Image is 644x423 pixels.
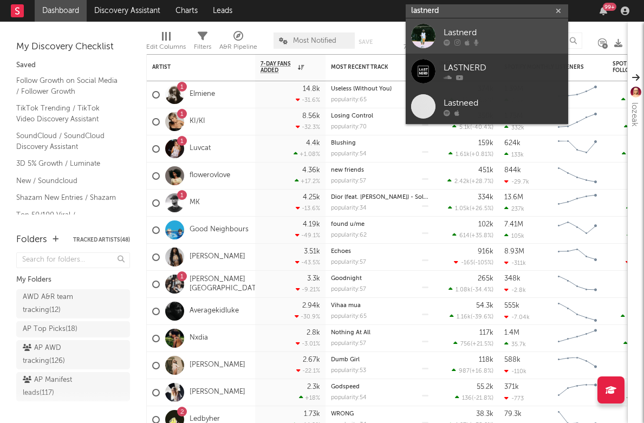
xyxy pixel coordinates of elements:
div: -22.1 % [296,367,320,374]
div: Echoes [331,249,428,255]
div: 916k [478,248,493,255]
div: -49.1 % [295,232,320,239]
a: KI/KI [190,117,205,126]
div: popularity: 34 [331,205,367,211]
div: LASTNERD [444,61,563,74]
div: 265k [478,275,493,282]
span: +16.8 % [471,368,492,374]
a: Nxdia [190,334,208,343]
a: Elmiene [190,90,215,99]
div: -29.7k [504,178,529,185]
div: Lastnerd [444,26,563,39]
div: popularity: 57 [331,259,366,265]
div: -32.3 % [296,123,320,131]
span: -21.8 % [473,395,492,401]
a: [PERSON_NAME] [190,361,245,370]
div: popularity: 70 [331,124,367,130]
div: 14.8k [303,86,320,93]
div: 102k [478,221,493,228]
div: 79.3k [504,411,522,418]
div: 3.51k [304,248,320,255]
div: 588k [504,356,521,363]
span: 614 [459,233,470,239]
div: 54.3k [476,302,493,309]
div: 159k [478,140,493,147]
svg: Chart title [553,217,602,244]
a: AP Top Picks(18) [16,321,130,337]
a: AP AWD tracking(126) [16,340,130,369]
a: Goodnight [331,276,362,282]
div: Filters [194,41,211,54]
div: Dior (feat. Chrystal) - Solardo Remix [331,194,428,200]
div: 4.19k [303,221,320,228]
div: WRONG [331,411,428,417]
div: 332k [504,124,524,131]
div: Goodnight [331,276,428,282]
div: 555k [504,302,519,309]
div: 624k [504,140,521,147]
div: ( ) [448,286,493,293]
div: popularity: 54 [331,151,367,157]
span: -40.4 % [472,125,492,131]
div: Dumb Girl [331,357,428,363]
a: Good Neighbours [190,225,249,235]
svg: Chart title [553,379,602,406]
div: ( ) [447,178,493,185]
a: MK [190,198,200,207]
span: +0.81 % [471,152,492,158]
div: 3.3k [307,275,320,282]
div: AP AWD tracking ( 126 ) [23,342,99,368]
div: 451k [478,167,493,174]
div: Nothing At All [331,330,428,336]
div: My Discovery Checklist [16,41,130,54]
a: [PERSON_NAME][GEOGRAPHIC_DATA] [190,275,263,294]
div: popularity: 57 [331,287,366,292]
div: Godspeed [331,384,428,390]
a: Follow Growth on Social Media / Follower Growth [16,75,119,97]
div: ( ) [448,205,493,212]
div: found u/me [331,222,428,227]
a: Blushing [331,140,356,146]
button: Save [359,39,373,45]
div: -9.21 % [296,286,320,293]
button: 99+ [600,6,607,15]
div: 7.41M [504,221,523,228]
a: [PERSON_NAME] [190,252,245,262]
div: Edit Columns [146,41,186,54]
div: Saved [16,59,130,72]
a: Shazam New Entries / Shazam [16,192,119,204]
div: popularity: 62 [331,232,367,238]
div: 2.8k [307,329,320,336]
a: LASTNERD [406,54,568,89]
svg: Chart title [553,325,602,352]
a: Lastneed [406,89,568,124]
a: AWD A&R team tracking(12) [16,289,130,318]
div: 1.4M [504,329,519,336]
span: 1.16k [457,314,471,320]
a: Dumb Girl [331,357,360,363]
div: 13.6M [504,194,523,201]
div: -3.01 % [296,340,320,347]
div: AWD A&R team tracking ( 12 ) [23,291,99,317]
div: 38.3k [476,411,493,418]
span: 756 [460,341,471,347]
div: 8.93M [504,248,524,255]
span: -165 [461,260,473,266]
div: ( ) [452,367,493,374]
div: -30.9 % [295,313,320,320]
span: 2.42k [454,179,470,185]
input: Search for artists [406,4,568,18]
div: lozeak [628,102,641,127]
span: 136 [462,395,472,401]
span: 987 [459,368,470,374]
div: -31.6 % [296,96,320,103]
div: 844k [504,167,521,174]
div: Filters [194,27,211,58]
div: Folders [16,233,47,246]
div: popularity: 57 [331,178,366,184]
div: popularity: 57 [331,341,366,347]
div: -43.5 % [295,259,320,266]
div: ( ) [455,394,493,401]
svg: Chart title [553,162,602,190]
a: Godspeed [331,384,360,390]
